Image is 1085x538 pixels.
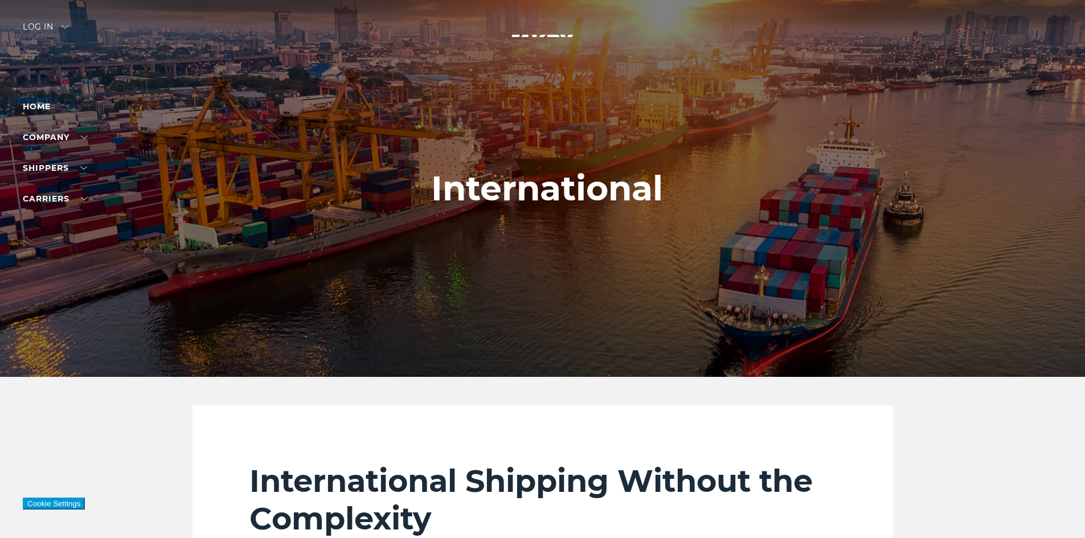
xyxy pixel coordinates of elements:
[62,25,68,28] img: arrow
[23,23,68,39] div: Log in
[431,169,663,208] h1: International
[23,132,88,142] a: Company
[500,23,586,73] img: kbx logo
[23,498,85,510] button: Cookie Settings
[23,101,51,112] a: Home
[23,194,88,204] a: Carriers
[249,462,836,537] h2: International Shipping Without the Complexity
[23,163,87,173] a: SHIPPERS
